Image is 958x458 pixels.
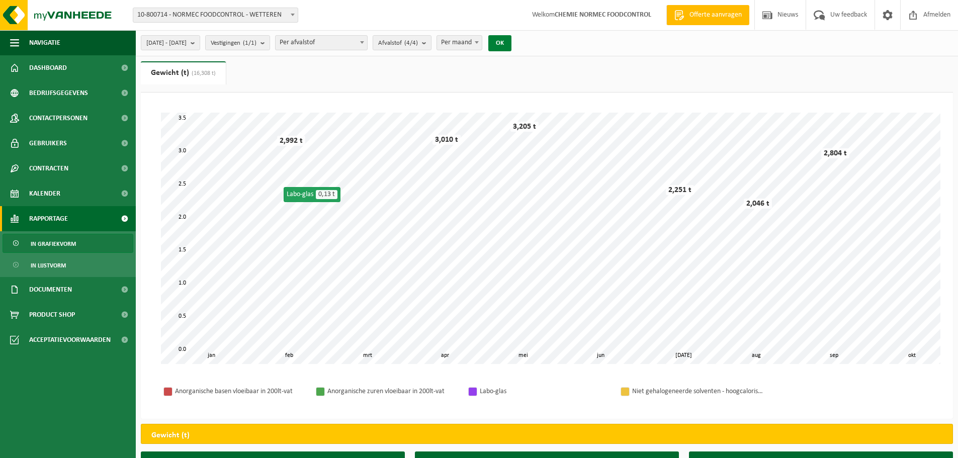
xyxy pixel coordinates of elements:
span: Per afvalstof [276,36,367,50]
span: Per maand [437,35,482,50]
div: Anorganische zuren vloeibaar in 200lt-vat [327,385,458,398]
div: 3,205 t [510,122,539,132]
span: In grafiekvorm [31,234,76,253]
a: Offerte aanvragen [666,5,749,25]
span: Gebruikers [29,131,67,156]
span: Acceptatievoorwaarden [29,327,111,352]
span: Vestigingen [211,36,256,51]
div: 2,804 t [821,148,849,158]
span: (16,308 t) [189,70,216,76]
div: 2,992 t [277,136,305,146]
span: Rapportage [29,206,68,231]
button: Afvalstof(4/4) [373,35,431,50]
span: [DATE] - [DATE] [146,36,187,51]
span: In lijstvorm [31,256,66,275]
div: Labo-glas [284,187,340,202]
a: Gewicht (t) [141,61,226,84]
span: Dashboard [29,55,67,80]
button: [DATE] - [DATE] [141,35,200,50]
span: Per afvalstof [275,35,368,50]
span: Contracten [29,156,68,181]
span: 0,13 t [316,190,337,199]
a: In grafiekvorm [3,234,133,253]
span: Per maand [437,36,482,50]
button: Vestigingen(1/1) [205,35,270,50]
span: Documenten [29,277,72,302]
div: 2,046 t [744,199,772,209]
div: Anorganische basen vloeibaar in 200lt-vat [175,385,306,398]
span: Offerte aanvragen [687,10,744,20]
span: 10-800714 - NORMEC FOODCONTROL - WETTEREN [133,8,298,23]
button: OK [488,35,511,51]
span: Afvalstof [378,36,418,51]
h2: Gewicht (t) [141,424,200,446]
span: Contactpersonen [29,106,88,131]
span: 10-800714 - NORMEC FOODCONTROL - WETTEREN [133,8,298,22]
span: Kalender [29,181,60,206]
div: 2,251 t [666,185,694,195]
div: Niet gehalogeneerde solventen - hoogcalorisch in 200lt-vat [632,385,763,398]
span: Navigatie [29,30,60,55]
count: (1/1) [243,40,256,46]
div: 3,010 t [432,135,461,145]
div: Labo-glas [480,385,611,398]
span: Bedrijfsgegevens [29,80,88,106]
strong: CHEMIE NORMEC FOODCONTROL [555,11,651,19]
count: (4/4) [404,40,418,46]
span: Product Shop [29,302,75,327]
a: In lijstvorm [3,255,133,274]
